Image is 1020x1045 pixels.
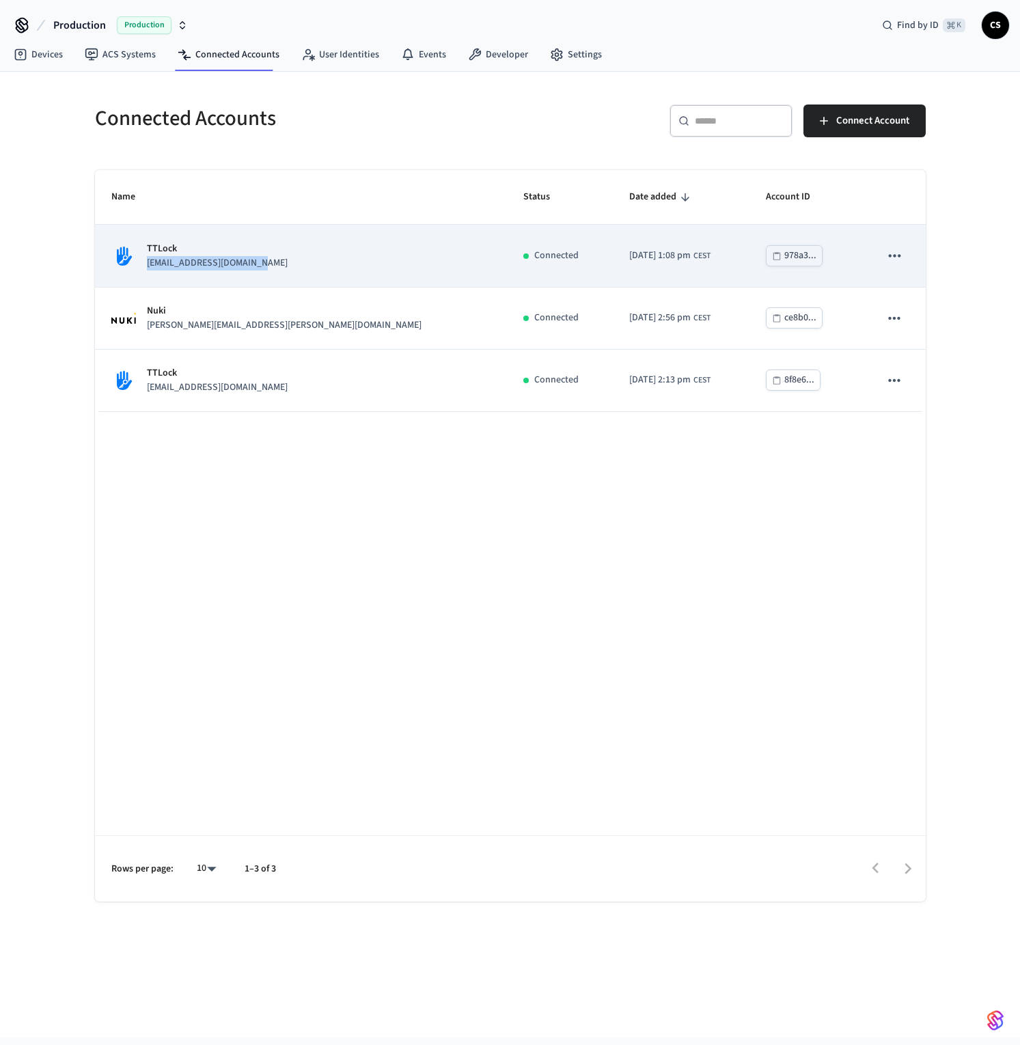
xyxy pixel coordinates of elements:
p: [EMAIL_ADDRESS][DOMAIN_NAME] [147,256,288,270]
div: Europe/Madrid [629,311,711,325]
div: 10 [190,859,223,878]
p: Nuki [147,304,422,318]
span: [DATE] 2:56 pm [629,311,691,325]
a: ACS Systems [74,42,167,67]
h5: Connected Accounts [95,104,502,133]
a: User Identities [290,42,390,67]
span: Production [53,17,106,33]
div: Europe/Madrid [629,249,711,263]
a: Connected Accounts [167,42,290,67]
span: CEST [693,374,711,387]
a: Settings [539,42,613,67]
a: Events [390,42,457,67]
span: Date added [629,186,694,208]
div: 8f8e6... [784,372,814,389]
span: Find by ID [897,18,939,32]
button: ce8b0... [766,307,823,329]
p: Connected [534,249,579,263]
img: Nuki Logo, Square [111,313,136,324]
button: Connect Account [803,104,926,137]
div: Find by ID⌘ K [871,13,976,38]
p: Connected [534,373,579,387]
span: ⌘ K [943,18,965,32]
span: [DATE] 1:08 pm [629,249,691,263]
div: 978a3... [784,247,816,264]
p: [EMAIL_ADDRESS][DOMAIN_NAME] [147,380,288,395]
p: TTLock [147,242,288,256]
button: CS [982,12,1009,39]
div: Europe/Madrid [629,373,711,387]
p: Connected [534,311,579,325]
span: CS [983,13,1008,38]
button: 8f8e6... [766,370,821,391]
p: TTLock [147,366,288,380]
img: SeamLogoGradient.69752ec5.svg [987,1009,1004,1031]
span: Status [523,186,568,208]
a: Developer [457,42,539,67]
span: Production [117,16,171,34]
p: [PERSON_NAME][EMAIL_ADDRESS][PERSON_NAME][DOMAIN_NAME] [147,318,422,333]
p: 1–3 of 3 [245,862,276,876]
p: Rows per page: [111,862,174,876]
span: [DATE] 2:13 pm [629,373,691,387]
span: CEST [693,312,711,324]
img: TTLock Logo, Square [111,244,136,268]
span: Account ID [766,186,828,208]
table: sticky table [95,170,926,412]
span: CEST [693,250,711,262]
span: Name [111,186,153,208]
button: 978a3... [766,245,823,266]
img: TTLock Logo, Square [111,368,136,393]
div: ce8b0... [784,309,816,326]
a: Devices [3,42,74,67]
span: Connect Account [836,112,909,130]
